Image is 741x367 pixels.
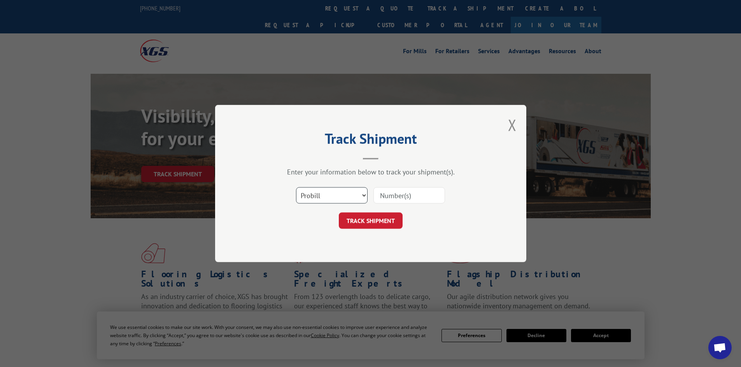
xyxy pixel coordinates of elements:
button: Close modal [508,115,517,135]
button: TRACK SHIPMENT [339,212,403,229]
div: Enter your information below to track your shipment(s). [254,167,487,176]
h2: Track Shipment [254,133,487,148]
input: Number(s) [373,187,445,204]
div: Open chat [708,336,732,359]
